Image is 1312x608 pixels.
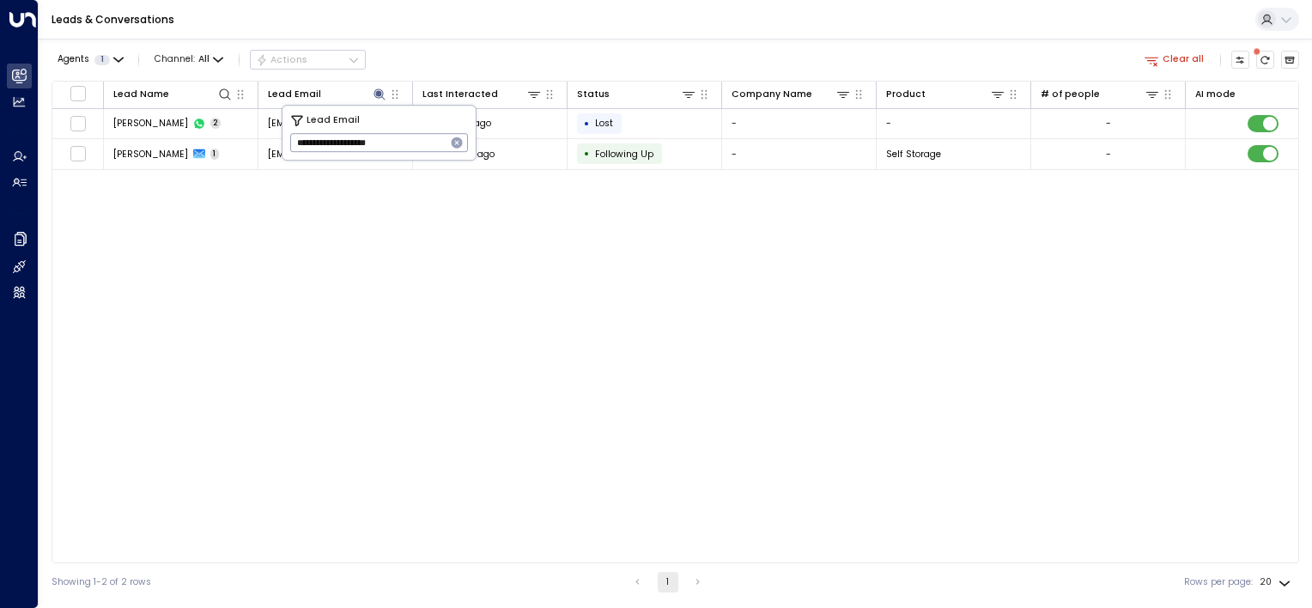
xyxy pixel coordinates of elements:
div: 20 [1260,572,1294,593]
span: All [198,54,210,64]
span: bfp_eter@hotmail.com [268,117,404,130]
span: Toggle select all [70,85,86,101]
span: bfp_eter@hotmail.com [268,148,404,161]
span: Toggle select row [70,146,86,162]
div: # of people [1041,86,1161,102]
span: Lost [595,117,613,130]
button: Actions [250,50,366,70]
div: Actions [256,54,308,66]
span: 1 [210,149,220,160]
td: - [722,139,877,169]
div: - [1106,117,1111,130]
button: Agents1 [52,51,128,69]
div: Status [577,87,610,102]
div: Lead Email [268,86,388,102]
div: # of people [1041,87,1100,102]
div: Lead Name [113,87,169,102]
span: 1 [94,55,110,65]
a: Leads & Conversations [52,12,174,27]
div: Product [886,87,926,102]
div: Status [577,86,697,102]
span: Channel: [149,51,228,69]
span: Agents [58,55,89,64]
div: Showing 1-2 of 2 rows [52,575,151,589]
div: • [584,143,590,165]
label: Rows per page: [1184,575,1253,589]
div: Last Interacted [422,87,498,102]
div: Product [886,86,1006,102]
button: Archived Leads [1281,51,1300,70]
div: Company Name [732,86,852,102]
button: Customize [1231,51,1250,70]
div: AI mode [1195,87,1236,102]
td: - [722,109,877,139]
span: Toggle select row [70,115,86,131]
div: - [1106,148,1111,161]
span: There are new threads available. Refresh the grid to view the latest updates. [1256,51,1275,70]
span: 2 [210,118,222,129]
span: Following Up [595,148,653,161]
div: Company Name [732,87,812,102]
div: Lead Email [268,87,321,102]
span: Lead Email [307,113,360,128]
span: Peter Evans [113,117,188,130]
div: Last Interacted [422,86,543,102]
div: • [584,112,590,135]
td: - [877,109,1031,139]
button: page 1 [658,572,678,593]
button: Channel:All [149,51,228,69]
button: Clear all [1139,51,1210,69]
span: Peter Evans [113,148,188,161]
div: Button group with a nested menu [250,50,366,70]
div: Lead Name [113,86,234,102]
span: Self Storage [886,148,941,161]
nav: pagination navigation [627,572,709,593]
